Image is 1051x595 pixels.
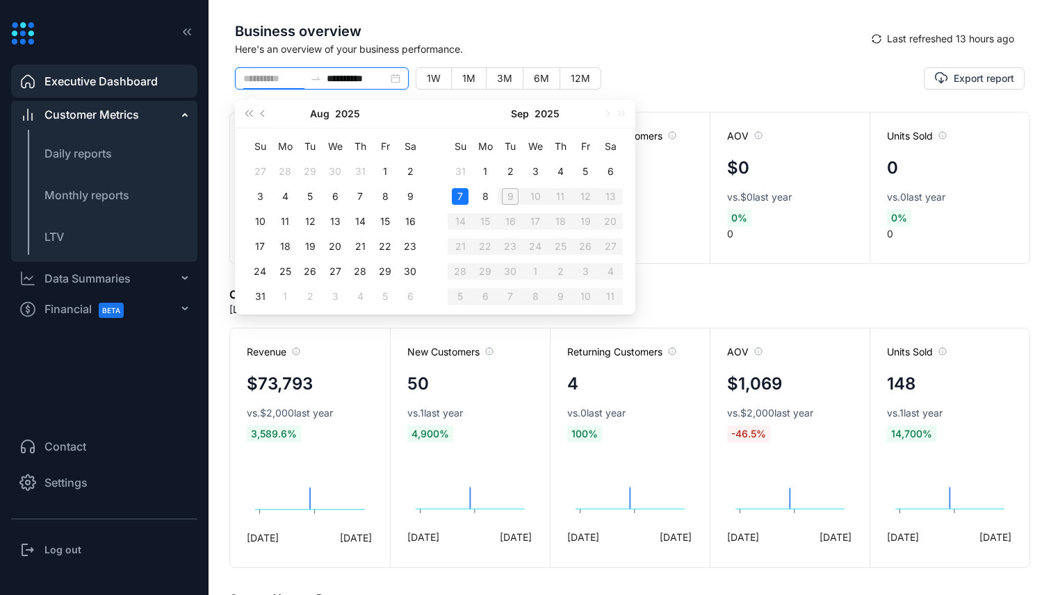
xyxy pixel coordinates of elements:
[567,426,602,442] span: 100 %
[272,234,298,259] td: 2025-08-18
[327,288,343,305] div: 3
[247,345,300,359] span: Revenue
[511,100,529,128] button: Sep
[247,134,272,159] th: Su
[298,234,323,259] td: 2025-08-19
[660,530,692,544] span: [DATE]
[534,72,549,84] span: 6M
[452,188,469,205] div: 7
[44,106,139,123] span: Customer Metrics
[377,288,393,305] div: 5
[252,263,268,280] div: 24
[352,288,368,305] div: 4
[427,72,441,84] span: 1W
[352,163,368,180] div: 31
[727,156,749,181] h4: $0
[548,134,573,159] th: Th
[462,72,475,84] span: 1M
[398,284,423,309] td: 2025-09-06
[44,543,81,557] h3: Log out
[567,371,578,396] h4: 4
[352,188,368,205] div: 7
[498,159,523,184] td: 2025-09-02
[272,159,298,184] td: 2025-07-28
[407,371,429,396] h4: 50
[548,159,573,184] td: 2025-09-04
[573,159,598,184] td: 2025-09-05
[327,163,343,180] div: 30
[887,530,919,544] span: [DATE]
[887,406,943,420] span: vs. 1 last year
[348,159,373,184] td: 2025-07-31
[373,284,398,309] td: 2025-09-05
[247,284,272,309] td: 2025-08-31
[323,184,348,209] td: 2025-08-06
[327,238,343,255] div: 20
[402,238,418,255] div: 23
[252,238,268,255] div: 17
[402,213,418,230] div: 16
[348,184,373,209] td: 2025-08-07
[407,345,494,359] span: New Customers
[44,270,131,287] div: Data Summaries
[979,530,1011,544] span: [DATE]
[377,163,393,180] div: 1
[298,134,323,159] th: Tu
[252,288,268,305] div: 31
[398,234,423,259] td: 2025-08-23
[727,210,751,226] span: 0 %
[477,163,494,180] div: 1
[323,234,348,259] td: 2025-08-20
[598,159,623,184] td: 2025-09-06
[229,303,303,317] p: [DATE] - [DATE]
[523,134,548,159] th: We
[407,426,453,442] span: 4,900 %
[352,263,368,280] div: 28
[402,163,418,180] div: 2
[473,134,498,159] th: Mo
[44,73,158,90] span: Executive Dashboard
[598,134,623,159] th: Sa
[887,190,945,204] span: vs. 0 last year
[727,406,813,420] span: vs. $2,000 last year
[373,159,398,184] td: 2025-08-01
[452,163,469,180] div: 31
[402,288,418,305] div: 6
[527,163,544,180] div: 3
[377,263,393,280] div: 29
[373,234,398,259] td: 2025-08-22
[323,209,348,234] td: 2025-08-13
[954,72,1014,85] span: Export report
[302,213,318,230] div: 12
[398,209,423,234] td: 2025-08-16
[727,426,770,442] span: -46.5 %
[348,284,373,309] td: 2025-09-04
[348,134,373,159] th: Th
[247,234,272,259] td: 2025-08-17
[348,259,373,284] td: 2025-08-28
[535,100,560,128] button: 2025
[277,263,293,280] div: 25
[377,188,393,205] div: 8
[710,112,870,263] div: 0
[407,530,439,544] span: [DATE]
[448,184,473,209] td: 2025-09-07
[887,129,947,143] span: Units Sold
[398,184,423,209] td: 2025-08-09
[407,406,463,420] span: vs. 1 last year
[44,188,129,202] span: Monthly reports
[448,134,473,159] th: Su
[567,406,626,420] span: vs. 0 last year
[924,67,1025,90] button: Export report
[473,184,498,209] td: 2025-09-08
[398,159,423,184] td: 2025-08-02
[502,163,519,180] div: 2
[348,234,373,259] td: 2025-08-21
[887,31,1014,47] span: Last refreshed 13 hours ago
[497,72,512,84] span: 3M
[272,184,298,209] td: 2025-08-04
[99,303,124,318] span: BETA
[327,263,343,280] div: 27
[348,209,373,234] td: 2025-08-14
[887,156,898,181] h4: 0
